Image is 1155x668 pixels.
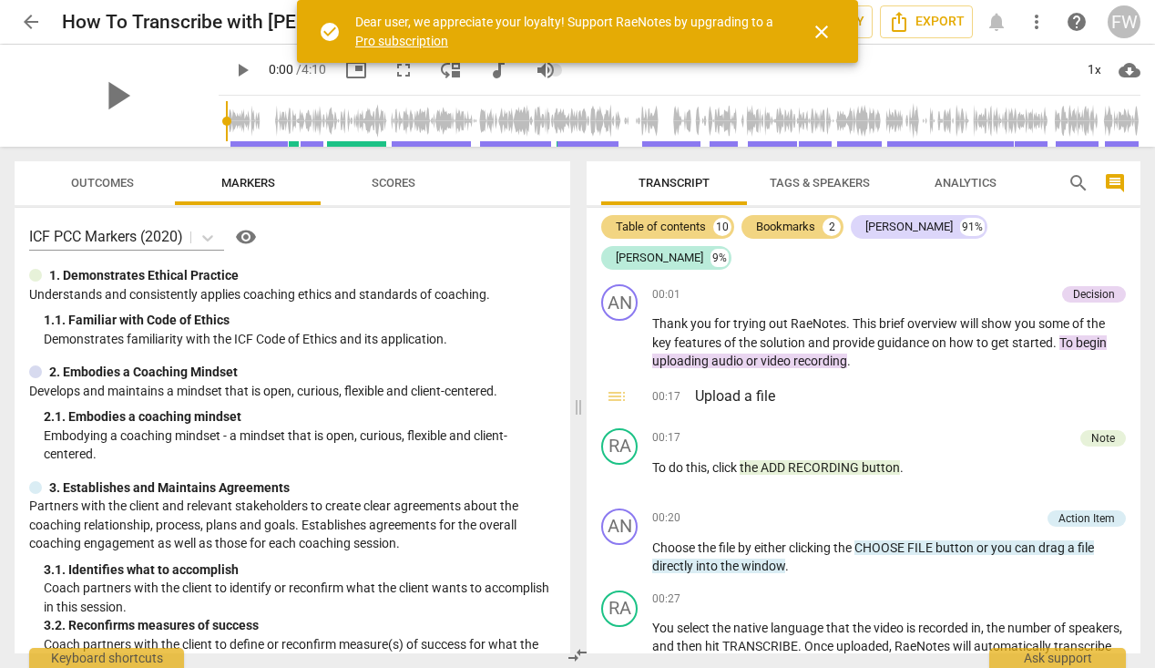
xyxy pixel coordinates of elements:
div: [PERSON_NAME] [616,249,703,267]
span: drag [1038,540,1068,555]
span: or [746,354,761,368]
span: features [674,335,724,350]
span: comment [1104,172,1126,194]
span: get [991,335,1012,350]
p: Embodying a coaching mindset - a mindset that is open, curious, flexible and client-centered. [44,426,556,464]
span: visibility [235,226,257,248]
span: Export [888,11,965,33]
span: on [932,335,949,350]
p: 2. Embodies a Coaching Mindset [49,363,238,382]
p: Coach partners with the client to identify or reconfirm what the client wants to accomplish in th... [44,579,556,616]
div: 2 [823,218,841,236]
p: Develops and maintains a mindset that is open, curious, flexible and client-centered. [29,382,556,401]
button: Volume [529,54,562,87]
a: Pro subscription [355,34,448,48]
span: you [1015,316,1038,331]
span: Outcomes [71,176,134,190]
span: then [677,639,705,653]
span: the [853,621,874,635]
button: Switch to audio player [482,54,515,87]
span: video [874,621,906,635]
span: check_circle [319,21,341,43]
span: provide [833,335,877,350]
span: and [808,335,833,350]
span: volume_up [535,59,557,81]
span: show [981,316,1015,331]
span: CHOOSE [854,540,907,555]
span: Analytics [935,176,997,190]
span: do [669,460,686,475]
span: RaeNotes [791,316,846,331]
button: Fullscreen [387,54,420,87]
span: clicking [789,540,833,555]
span: or [976,540,991,555]
p: 3. Establishes and Maintains Agreements [49,478,290,498]
span: click [712,460,740,475]
span: this [686,460,707,475]
div: Table of contents [616,218,706,236]
div: 1. 1. Familiar with Code of Ethics [44,311,556,330]
div: 3. 2. Reconfirms measures of success [44,616,556,635]
span: button [935,540,976,555]
span: cloud_download [1119,59,1140,81]
span: file [1078,540,1094,555]
button: FW [1108,5,1140,38]
span: RECORDING [788,460,862,475]
span: TRANSCRIBE [722,639,798,653]
span: will [960,316,981,331]
span: . [798,639,804,653]
span: the [740,460,761,475]
span: toc [606,385,628,407]
span: 00:27 [652,591,680,607]
span: To [652,460,669,475]
div: Keyboard shortcuts [29,648,184,668]
span: 0:00 [269,62,293,77]
span: number [1007,621,1054,635]
span: automatically [974,639,1054,653]
span: transcribe [1054,639,1111,653]
span: the [698,540,719,555]
span: directly [652,559,696,573]
span: overview [907,316,960,331]
span: . [900,460,904,475]
span: in [971,621,981,635]
button: Search [1064,169,1093,198]
span: the [833,540,854,555]
h2: How To Transcribe with [PERSON_NAME] [62,11,414,34]
span: out [769,316,791,331]
span: ADD [761,460,788,475]
span: / 4:10 [296,62,326,77]
span: 00:17 [652,389,680,407]
span: to [976,335,991,350]
button: Show/Hide comments [1100,169,1129,198]
p: 1. Demonstrates Ethical Practice [49,266,239,285]
span: you [991,540,1015,555]
span: uploaded [836,639,889,653]
button: Help [231,222,261,252]
span: begin [1076,335,1107,350]
p: Partners with the client and relevant stakeholders to create clear agreements about the coaching ... [29,497,556,553]
span: started [1012,335,1053,350]
button: Play [226,54,259,87]
div: 10 [713,218,731,236]
div: Change speaker [601,509,638,545]
span: close [811,21,833,43]
span: hit [705,639,722,653]
div: 2. 1. Embodies a coaching mindset [44,407,556,426]
span: This [853,316,879,331]
div: 3. 1. Identifies what to accomplish [44,560,556,580]
span: , [889,639,894,653]
span: into [696,559,721,573]
span: Thank [652,316,690,331]
span: Once [804,639,836,653]
div: 1x [1077,56,1111,85]
div: Dear user, we appreciate your loyalty! Support RaeNotes by upgrading to a [355,13,778,50]
span: solution [760,335,808,350]
span: guidance [877,335,932,350]
div: Note [1091,430,1115,447]
span: . [785,559,789,573]
span: will [953,639,974,653]
div: Decision [1073,286,1115,303]
span: you [690,316,714,331]
button: Export [880,5,973,38]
